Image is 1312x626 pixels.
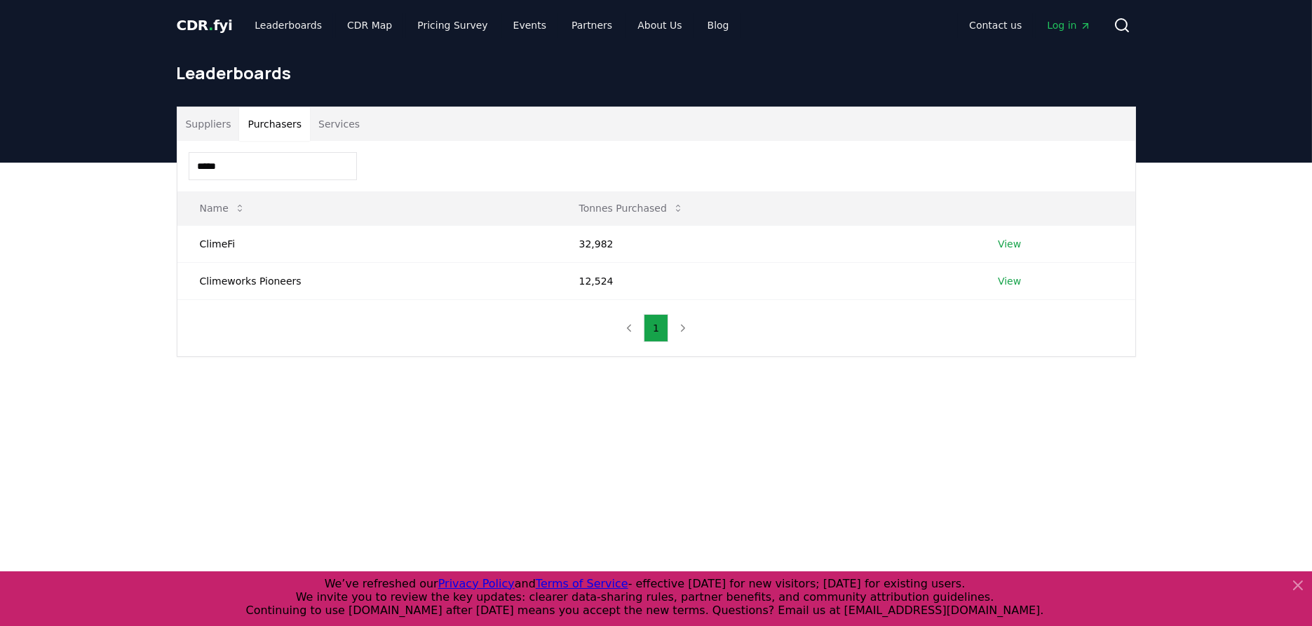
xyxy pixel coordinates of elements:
[644,314,668,342] button: 1
[998,274,1021,288] a: View
[177,225,557,262] td: ClimeFi
[958,13,1033,38] a: Contact us
[189,194,257,222] button: Name
[696,13,740,38] a: Blog
[406,13,499,38] a: Pricing Survey
[502,13,557,38] a: Events
[998,237,1021,251] a: View
[239,107,310,141] button: Purchasers
[177,17,233,34] span: CDR fyi
[557,262,975,299] td: 12,524
[626,13,693,38] a: About Us
[560,13,623,38] a: Partners
[177,15,233,35] a: CDR.fyi
[208,17,213,34] span: .
[177,107,240,141] button: Suppliers
[177,62,1136,84] h1: Leaderboards
[177,262,557,299] td: Climeworks Pioneers
[1036,13,1102,38] a: Log in
[243,13,333,38] a: Leaderboards
[1047,18,1090,32] span: Log in
[336,13,403,38] a: CDR Map
[568,194,695,222] button: Tonnes Purchased
[310,107,368,141] button: Services
[243,13,740,38] nav: Main
[557,225,975,262] td: 32,982
[958,13,1102,38] nav: Main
